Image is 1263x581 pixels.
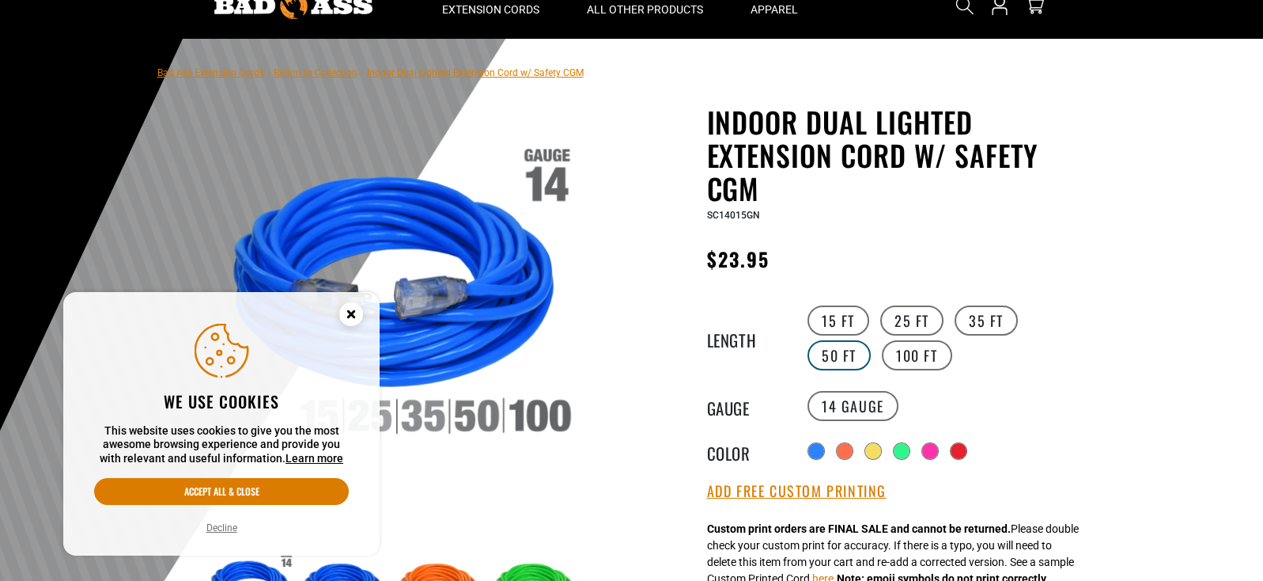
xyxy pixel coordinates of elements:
[807,391,898,421] label: 14 Gauge
[707,396,786,416] legend: Gauge
[751,2,798,17] span: Apparel
[707,105,1095,205] h1: Indoor Dual Lighted Extension Cord w/ Safety CGM
[707,483,887,500] button: Add Free Custom Printing
[285,452,343,465] a: Learn more
[442,2,539,17] span: Extension Cords
[880,306,943,336] label: 25 FT
[94,424,349,466] p: This website uses cookies to give you the most awesome browsing experience and provide you with r...
[882,340,952,370] label: 100 FT
[274,67,357,78] a: Return to Collection
[94,478,349,505] button: Accept all & close
[707,441,786,461] legend: Color
[807,340,871,370] label: 50 FT
[707,210,760,221] span: SC14015GN
[707,328,786,348] legend: Length
[94,391,349,412] h2: We use cookies
[367,67,584,78] span: Indoor Dual Lighted Extension Cord w/ Safety CGM
[587,2,703,17] span: All Other Products
[157,67,264,78] a: Bad Ass Extension Cords
[955,306,1018,336] label: 35 FT
[707,245,770,273] span: $23.95
[202,520,242,536] button: Decline
[807,306,869,336] label: 15 FT
[267,67,270,78] span: ›
[361,67,364,78] span: ›
[157,63,584,82] nav: breadcrumbs
[63,292,380,556] aside: Cookie Consent
[707,522,1011,535] strong: Custom print orders are FINAL SALE and cannot be returned.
